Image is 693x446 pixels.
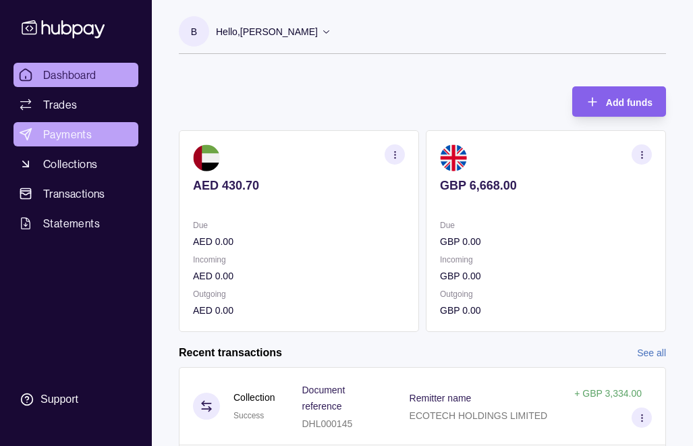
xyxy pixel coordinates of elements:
p: Hello, [PERSON_NAME] [216,24,318,39]
a: Transactions [13,182,138,206]
a: Collections [13,152,138,176]
p: GBP 0.00 [440,303,652,318]
p: GBP 0.00 [440,269,652,283]
p: Remitter name [410,393,472,403]
a: Statements [13,211,138,235]
a: See all [637,345,666,360]
p: ECOTECH HOLDINGS LIMITED [410,410,548,421]
p: GBP 0.00 [440,234,652,249]
p: DHL000145 [302,418,352,429]
a: Trades [13,92,138,117]
span: Add funds [606,97,653,108]
p: Outgoing [193,287,405,302]
p: Collection [233,390,275,405]
a: Support [13,385,138,414]
p: Document reference [302,385,345,412]
span: Statements [43,215,100,231]
p: Outgoing [440,287,652,302]
p: AED 0.00 [193,234,405,249]
img: gb [440,144,467,171]
p: Due [193,218,405,233]
span: Trades [43,96,77,113]
span: Success [233,411,264,420]
h2: Recent transactions [179,345,282,360]
p: b [191,24,197,39]
img: ae [193,144,220,171]
p: Incoming [193,252,405,267]
a: Payments [13,122,138,146]
span: Collections [43,156,97,172]
p: + GBP 3,334.00 [574,388,642,399]
p: Due [440,218,652,233]
a: Dashboard [13,63,138,87]
span: Dashboard [43,67,96,83]
span: Payments [43,126,92,142]
p: Incoming [440,252,652,267]
p: AED 430.70 [193,178,405,193]
p: AED 0.00 [193,269,405,283]
div: Support [40,392,78,407]
p: GBP 6,668.00 [440,178,652,193]
span: Transactions [43,186,105,202]
button: Add funds [572,86,666,117]
p: AED 0.00 [193,303,405,318]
